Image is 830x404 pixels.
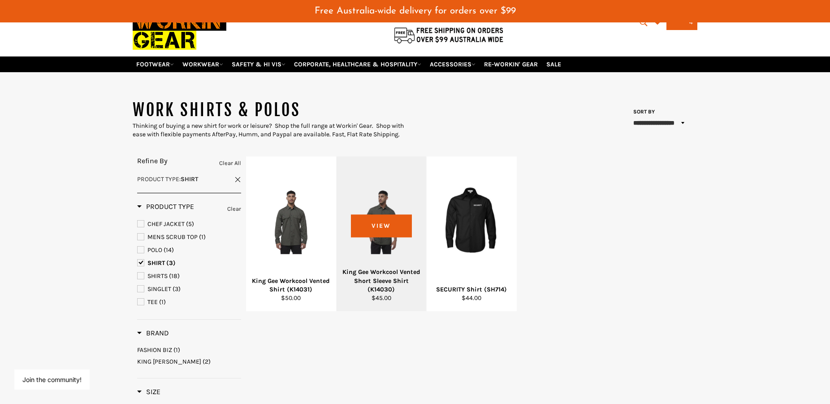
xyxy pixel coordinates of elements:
a: POLO [137,245,241,255]
span: (5) [186,220,194,228]
div: SECURITY Shirt (SH714) [432,285,511,294]
span: (18) [169,272,180,280]
span: (14) [164,246,174,254]
a: ACCESSORIES [426,56,479,72]
span: Refine By [137,156,168,165]
a: TEE [137,297,241,307]
a: SAFETY & HI VIS [228,56,289,72]
span: CHEF JACKET [147,220,185,228]
span: SHIRT [147,259,165,267]
a: CORPORATE, HEALTHCARE & HOSPITALITY [290,56,425,72]
span: (2) [203,358,211,365]
span: (3) [166,259,176,267]
button: Join the community! [22,376,82,383]
span: : [137,175,198,183]
strong: SHIRT [181,175,198,183]
span: SINGLET [147,285,171,293]
a: King Gee Workcool Vented Shirt (K14031)King Gee Workcool Vented Shirt (K14031)$50.00 [246,156,336,312]
a: SHIRT [137,258,241,268]
span: (1) [173,346,180,354]
a: FOOTWEAR [133,56,177,72]
span: Product Type [137,175,179,183]
span: Brand [137,329,169,337]
span: Free Australia-wide delivery for orders over $99 [315,6,516,16]
a: FASHION BIZ [137,346,241,354]
img: Flat $9.95 shipping Australia wide [393,26,505,44]
h3: Size [137,387,160,396]
h3: Product Type [137,202,194,211]
span: (1) [199,233,206,241]
a: Product Type:SHIRT [137,175,241,183]
a: KING GEE [137,357,241,366]
span: (1) [159,298,166,306]
div: Thinking of buying a new shirt for work or leisure? Shop the full range at Workin' Gear. Shop wit... [133,122,415,139]
h1: WORK SHIRTS & POLOS [133,99,415,122]
span: MENS SCRUB TOP [147,233,198,241]
span: POLO [147,246,162,254]
a: CHEF JACKET [137,219,241,229]
a: MENS SCRUB TOP [137,232,241,242]
h3: Brand [137,329,169,338]
img: Workin Gear leaders in Workwear, Safety Boots, PPE, Uniforms. Australia's No.1 in Workwear [133,5,226,56]
div: King Gee Workcool Vented Shirt (K14031) [252,277,331,294]
span: (3) [173,285,181,293]
a: SALE [543,56,565,72]
span: FASHION BIZ [137,346,172,354]
span: TEE [147,298,158,306]
label: Sort by [630,108,655,116]
a: King Gee Workcool Vented Short Sleeve Shirt (K14030)King Gee Workcool Vented Short Sleeve Shirt (... [336,156,427,312]
a: RE-WORKIN' GEAR [480,56,541,72]
a: Clear All [219,158,241,168]
a: SECURITY Shirt (SH714)SECURITY Shirt (SH714)$44.00 [426,156,517,312]
a: Clear [227,204,241,214]
a: SINGLET [137,284,241,294]
span: SHIRTS [147,272,168,280]
div: King Gee Workcool Vented Short Sleeve Shirt (K14030) [342,268,421,294]
a: WORKWEAR [179,56,227,72]
span: KING [PERSON_NAME] [137,358,201,365]
a: SHIRTS [137,271,241,281]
